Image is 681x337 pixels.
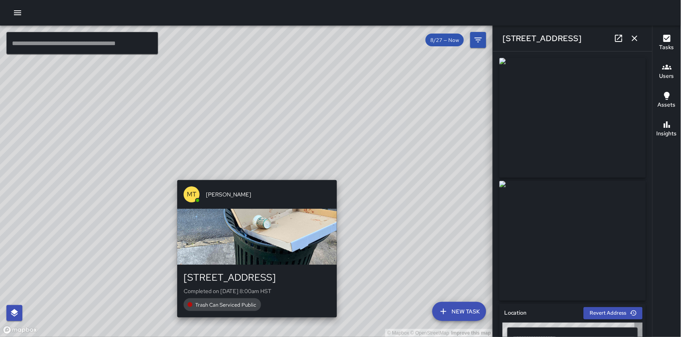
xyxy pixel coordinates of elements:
img: request_images%2Fb0c6c330-836f-11f0-87f9-b56db14b43fe [499,58,646,178]
span: [PERSON_NAME] [206,190,331,198]
button: Revert Address [584,307,643,319]
img: request_images%2Fb2a3e7a0-836f-11f0-87f9-b56db14b43fe [499,181,646,301]
button: MT[PERSON_NAME][STREET_ADDRESS]Completed on [DATE] 8:00am HSTTrash Can Serviced Public [177,180,337,317]
h6: [STREET_ADDRESS] [503,32,582,45]
h6: Location [504,309,527,317]
button: Users [653,57,681,86]
h6: Assets [658,101,676,109]
button: New Task [432,302,486,321]
span: Trash Can Serviced Public [190,301,261,308]
p: Completed on [DATE] 8:00am HST [184,287,331,295]
button: Assets [653,86,681,115]
h6: Tasks [659,43,674,52]
div: [STREET_ADDRESS] [184,271,331,284]
h6: Insights [657,129,677,138]
button: Tasks [653,29,681,57]
h6: Users [659,72,674,81]
p: MT [187,190,196,199]
span: 8/27 — Now [426,37,464,44]
button: Filters [470,32,486,48]
button: Insights [653,115,681,144]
